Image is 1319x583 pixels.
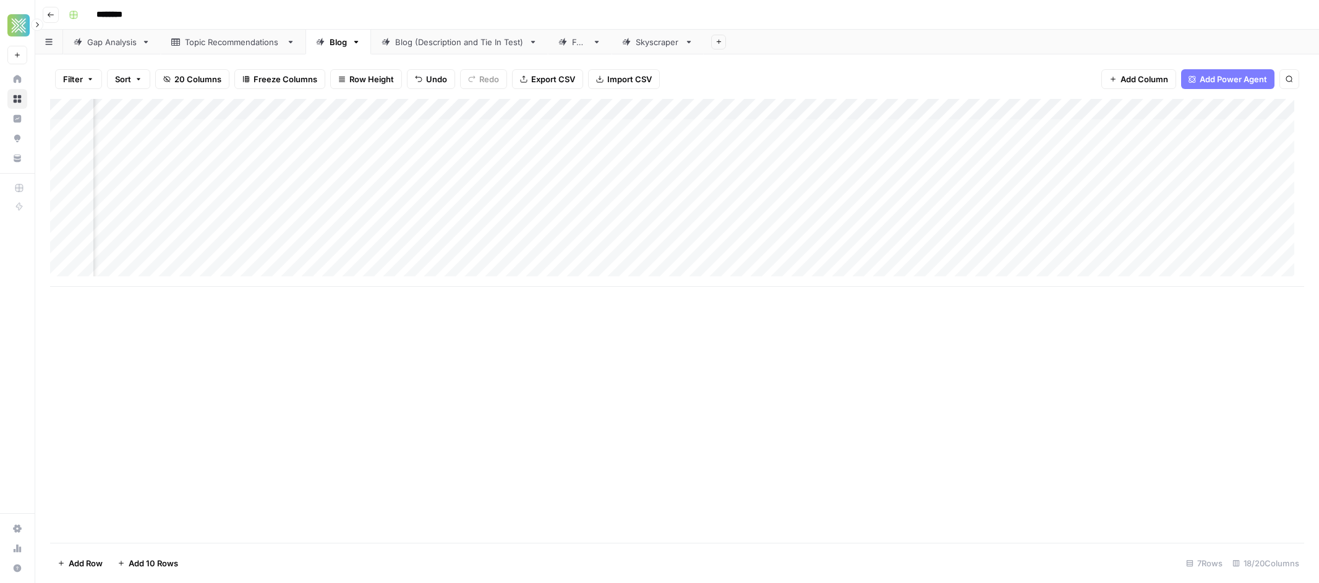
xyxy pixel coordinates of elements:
button: Import CSV [588,69,660,89]
span: Sort [115,73,131,85]
span: 20 Columns [174,73,221,85]
a: Home [7,69,27,89]
button: Sort [107,69,150,89]
span: Add 10 Rows [129,557,178,569]
a: Settings [7,519,27,538]
button: Add Row [50,553,110,573]
a: Blog (Description and Tie In Test) [371,30,548,54]
span: Freeze Columns [254,73,317,85]
button: Workspace: Xponent21 [7,10,27,41]
div: Skyscraper [636,36,680,48]
a: Blog [305,30,371,54]
button: Add Power Agent [1181,69,1274,89]
span: Import CSV [607,73,652,85]
button: Redo [460,69,507,89]
div: 18/20 Columns [1227,553,1304,573]
span: Filter [63,73,83,85]
span: Redo [479,73,499,85]
a: Insights [7,109,27,129]
div: FAQ [572,36,587,48]
span: Export CSV [531,73,575,85]
a: Usage [7,538,27,558]
span: Add Row [69,557,103,569]
div: Topic Recommendations [185,36,281,48]
a: FAQ [548,30,612,54]
button: Add 10 Rows [110,553,186,573]
a: Gap Analysis [63,30,161,54]
button: Add Column [1101,69,1176,89]
span: Add Column [1121,73,1168,85]
button: Freeze Columns [234,69,325,89]
div: Gap Analysis [87,36,137,48]
a: Your Data [7,148,27,168]
button: 20 Columns [155,69,229,89]
a: Skyscraper [612,30,704,54]
div: Blog (Description and Tie In Test) [395,36,524,48]
button: Export CSV [512,69,583,89]
button: Undo [407,69,455,89]
a: Opportunities [7,129,27,148]
div: 7 Rows [1181,553,1227,573]
button: Help + Support [7,558,27,578]
a: Topic Recommendations [161,30,305,54]
img: Xponent21 Logo [7,14,30,36]
div: Blog [330,36,347,48]
button: Row Height [330,69,402,89]
button: Filter [55,69,102,89]
span: Row Height [349,73,394,85]
span: Undo [426,73,447,85]
span: Add Power Agent [1200,73,1267,85]
a: Browse [7,89,27,109]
